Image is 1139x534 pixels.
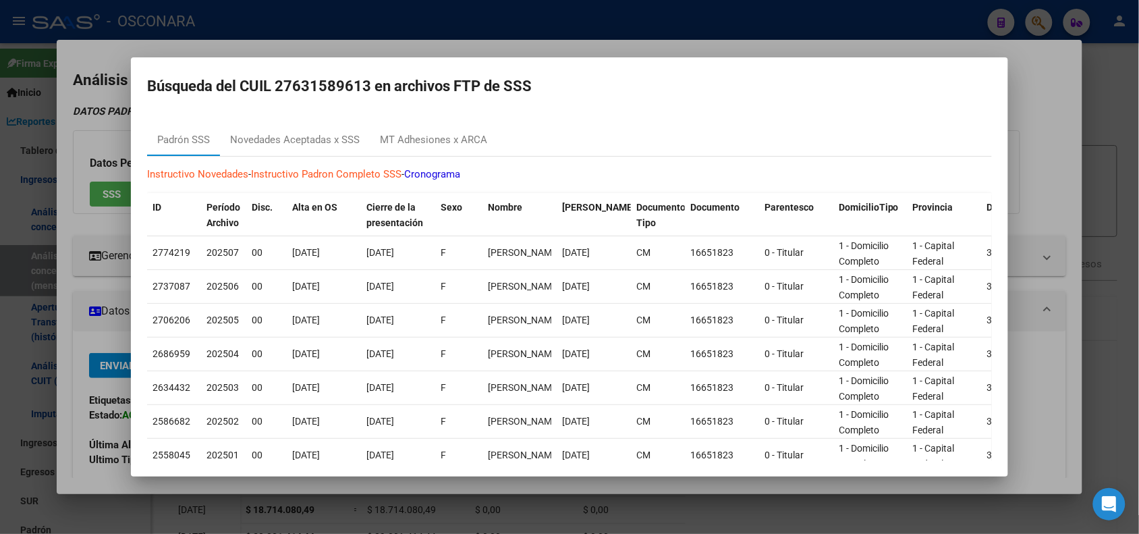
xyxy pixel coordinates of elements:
span: F [441,247,446,258]
div: 16651823 [690,346,754,362]
div: CM [636,245,679,261]
span: GERASIMOVA OLGA [488,416,560,427]
span: 2737087 [152,281,190,292]
div: 00 [252,380,281,396]
span: 0 - Titular [765,382,804,393]
span: Disc. [252,202,273,213]
div: 3 [987,380,1051,396]
div: Novedades Aceptadas x SSS [230,132,360,148]
span: 0 - Titular [765,348,804,359]
span: [DATE] [366,348,394,359]
datatable-header-cell: Cierre de la presentación [361,193,435,238]
span: [DATE] [292,382,320,393]
span: [DATE] [562,382,590,393]
div: 3 [987,346,1051,362]
span: Cierre de la presentación [366,202,423,228]
div: Open Intercom Messenger [1093,488,1126,520]
span: 202502 [206,416,239,427]
div: 16651823 [690,448,754,463]
datatable-header-cell: Departamento [982,193,1056,238]
span: 202503 [206,382,239,393]
span: F [441,382,446,393]
datatable-header-cell: Período Archivo [201,193,246,238]
span: [DATE] [366,450,394,460]
span: GERASIMOVA OLGA [488,382,560,393]
div: 00 [252,414,281,429]
span: GERASIMOVA OLGA [488,315,560,325]
div: CM [636,279,679,294]
span: 1 - Capital Federal [913,274,955,300]
datatable-header-cell: Alta en OS [287,193,361,238]
datatable-header-cell: Sexo [435,193,482,238]
span: 202505 [206,315,239,325]
span: Sexo [441,202,462,213]
span: [DATE] [562,247,590,258]
span: F [441,416,446,427]
span: 1 - Domicilio Completo [839,409,889,435]
span: F [441,315,446,325]
span: Departamento [987,202,1049,213]
datatable-header-cell: Documento [685,193,759,238]
p: - - [147,167,992,182]
span: 0 - Titular [765,247,804,258]
div: CM [636,313,679,328]
span: 0 - Titular [765,416,804,427]
div: 16651823 [690,380,754,396]
span: [DATE] [366,315,394,325]
span: 2634432 [152,382,190,393]
span: 1 - Domicilio Completo [839,342,889,368]
span: 1 - Domicilio Completo [839,443,889,469]
span: [DATE] [292,348,320,359]
span: F [441,450,446,460]
div: 3 [987,414,1051,429]
span: [DATE] [366,382,394,393]
div: CM [636,448,679,463]
span: GERASIMOVA OLGA [488,247,560,258]
span: 2774219 [152,247,190,258]
div: 3 [987,313,1051,328]
span: 0 - Titular [765,281,804,292]
span: [PERSON_NAME]. [562,202,638,213]
span: 1 - Domicilio Completo [839,308,889,334]
span: [DATE] [562,315,590,325]
span: 1 - Domicilio Completo [839,274,889,300]
span: Documento Tipo [636,202,686,228]
div: CM [636,380,679,396]
span: [DATE] [292,247,320,258]
span: [DATE] [366,416,394,427]
div: 3 [987,448,1051,463]
span: 1 - Capital Federal [913,375,955,402]
div: 00 [252,346,281,362]
div: 00 [252,245,281,261]
datatable-header-cell: Provincia [908,193,982,238]
span: 1 - Capital Federal [913,342,955,368]
span: 1 - Capital Federal [913,443,955,469]
span: 1 - Domicilio Completo [839,240,889,267]
span: 2586682 [152,416,190,427]
span: 0 - Titular [765,450,804,460]
span: [DATE] [366,247,394,258]
span: F [441,348,446,359]
span: GERASIMOVA OLGA [488,450,560,460]
span: ID [152,202,161,213]
div: MT Adhesiones x ARCA [380,132,487,148]
datatable-header-cell: Disc. [246,193,287,238]
span: 2686959 [152,348,190,359]
span: Documento [690,202,740,213]
a: Instructivo Padron Completo SSS [251,168,401,180]
span: 1 - Domicilio Completo [839,375,889,402]
datatable-header-cell: DomicilioTipo [833,193,908,238]
span: 202507 [206,247,239,258]
span: 202506 [206,281,239,292]
span: 202504 [206,348,239,359]
datatable-header-cell: Fecha Nac. [557,193,631,238]
span: Provincia [913,202,953,213]
span: 0 - Titular [765,315,804,325]
span: 2558045 [152,450,190,460]
span: [DATE] [292,315,320,325]
div: 16651823 [690,245,754,261]
span: GERASIMOVA OLGA [488,348,560,359]
span: 1 - Capital Federal [913,409,955,435]
div: 3 [987,245,1051,261]
span: Alta en OS [292,202,337,213]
